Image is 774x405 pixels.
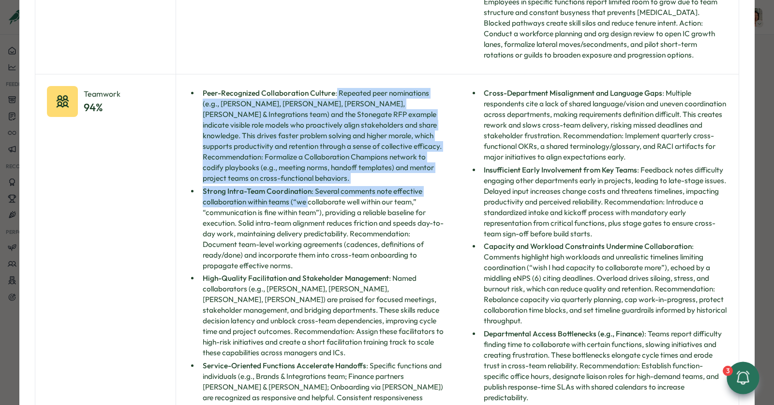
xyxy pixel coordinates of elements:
[203,88,335,98] strong: Peer-Recognized Collaboration Culture
[84,100,120,115] p: 94 %
[723,366,733,376] div: 3
[481,88,727,162] li: : Multiple respondents cite a lack of shared language/vision and uneven coordination across depar...
[203,361,366,370] strong: Service-Oriented Functions Accelerate Handoffs
[199,186,446,271] li: : Several comments note effective collaboration within teams (“we collaborate well within our tea...
[481,241,727,326] li: : Comments highlight high workloads and unrealistic timelines limiting coordination (“wish I had ...
[481,165,727,239] li: : Feedback notes difficulty engaging other departments early in projects, leading to late-stage i...
[199,273,446,358] li: : Named collaborators (e.g., [PERSON_NAME], [PERSON_NAME], [PERSON_NAME], [PERSON_NAME]) are prai...
[203,274,389,283] strong: High-Quality Facilitation and Stakeholder Management
[484,88,662,98] strong: Cross-Department Misalignment and Language Gaps
[481,329,727,403] li: : Teams report difficulty finding time to collaborate with certain functions, slowing initiatives...
[727,362,759,394] button: 3
[484,329,644,338] strong: Departmental Access Bottlenecks (e.g., Finance)
[203,187,312,196] strong: Strong Intra-Team Coordination
[484,242,692,251] strong: Capacity and Workload Constraints Undermine Collaboration
[199,88,446,184] li: : Repeated peer nominations (e.g., [PERSON_NAME], [PERSON_NAME], [PERSON_NAME], [PERSON_NAME] & I...
[84,88,120,100] p: Teamwork
[484,165,637,174] strong: Insufficient Early Involvement from Key Teams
